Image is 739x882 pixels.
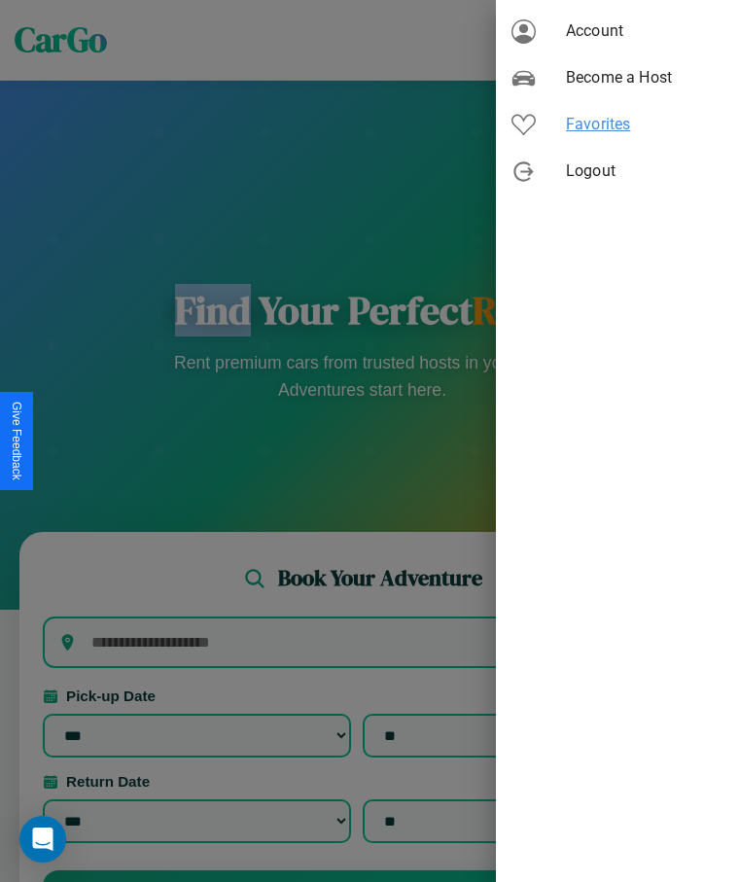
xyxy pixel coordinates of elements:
span: Favorites [566,113,723,136]
span: Account [566,19,723,43]
div: Open Intercom Messenger [19,816,66,863]
div: Logout [496,148,739,194]
div: Become a Host [496,54,739,101]
div: Account [496,8,739,54]
span: Logout [566,159,723,183]
div: Favorites [496,101,739,148]
div: Give Feedback [10,402,23,480]
span: Become a Host [566,66,723,89]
